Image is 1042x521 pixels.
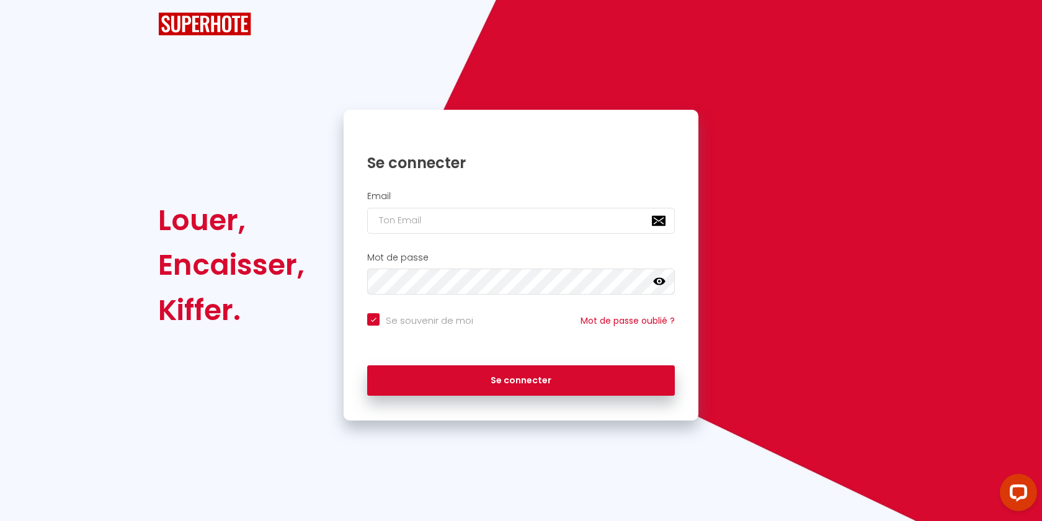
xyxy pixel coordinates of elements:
h2: Mot de passe [367,252,675,263]
div: Encaisser, [158,243,305,287]
img: SuperHote logo [158,12,251,35]
a: Mot de passe oublié ? [581,314,675,327]
iframe: LiveChat chat widget [990,469,1042,521]
div: Kiffer. [158,288,305,332]
input: Ton Email [367,208,675,234]
div: Louer, [158,198,305,243]
button: Se connecter [367,365,675,396]
h1: Se connecter [367,153,675,172]
h2: Email [367,191,675,202]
